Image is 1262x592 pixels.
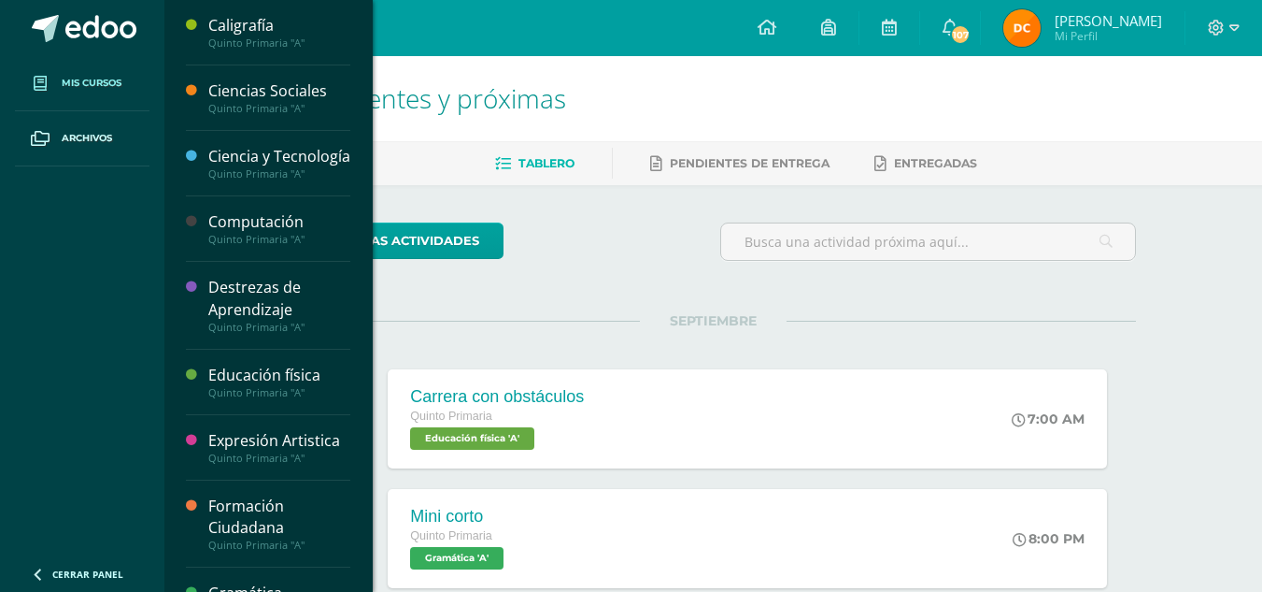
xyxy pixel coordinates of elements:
[894,156,977,170] span: Entregadas
[208,80,350,115] a: Ciencias SocialesQuinto Primaria "A"
[495,149,574,179] a: Tablero
[208,15,350,50] a: CaligrafíaQuinto Primaria "A"
[1012,411,1085,427] div: 7:00 AM
[208,36,350,50] div: Quinto Primaria "A"
[208,146,350,167] div: Ciencia y Tecnología
[208,452,350,465] div: Quinto Primaria "A"
[208,430,350,452] div: Expresión Artistica
[208,167,350,180] div: Quinto Primaria "A"
[15,111,149,166] a: Archivos
[208,233,350,246] div: Quinto Primaria "A"
[208,211,350,246] a: ComputaciónQuinto Primaria "A"
[208,146,350,180] a: Ciencia y TecnologíaQuinto Primaria "A"
[950,24,971,45] span: 107
[410,387,584,407] div: Carrera con obstáculos
[208,277,350,320] div: Destrezas de Aprendizaje
[650,149,830,179] a: Pendientes de entrega
[410,507,508,527] div: Mini corto
[640,312,787,329] span: SEPTIEMBRE
[187,80,566,116] span: Actividades recientes y próximas
[1003,9,1041,47] img: a2c55a3323588064a5a93eaafcfba731.png
[52,568,123,581] span: Cerrar panel
[670,156,830,170] span: Pendientes de entrega
[410,529,492,542] span: Quinto Primaria
[62,76,121,91] span: Mis cursos
[410,547,503,570] span: Gramática 'A'
[208,496,350,539] div: Formación Ciudadana
[208,321,350,334] div: Quinto Primaria "A"
[721,224,1135,260] input: Busca una actividad próxima aquí...
[291,223,503,259] a: todas las Actividades
[208,430,350,465] a: Expresión ArtisticaQuinto Primaria "A"
[208,277,350,333] a: Destrezas de AprendizajeQuinto Primaria "A"
[874,149,977,179] a: Entregadas
[1055,11,1162,30] span: [PERSON_NAME]
[208,365,350,399] a: Educación físicaQuinto Primaria "A"
[208,102,350,115] div: Quinto Primaria "A"
[208,386,350,399] div: Quinto Primaria "A"
[410,410,492,423] span: Quinto Primaria
[208,365,350,386] div: Educación física
[208,80,350,102] div: Ciencias Sociales
[208,211,350,233] div: Computación
[1013,530,1085,547] div: 8:00 PM
[518,156,574,170] span: Tablero
[208,15,350,36] div: Caligrafía
[410,427,534,450] span: Educación física 'A'
[1055,28,1162,44] span: Mi Perfil
[208,496,350,552] a: Formación CiudadanaQuinto Primaria "A"
[62,131,112,146] span: Archivos
[15,56,149,111] a: Mis cursos
[208,539,350,552] div: Quinto Primaria "A"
